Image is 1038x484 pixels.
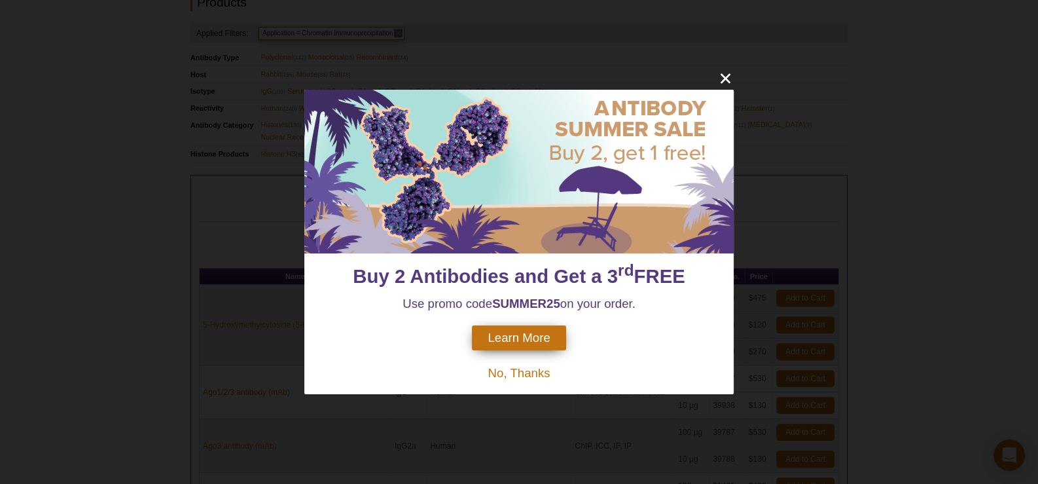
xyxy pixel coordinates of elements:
[492,297,560,310] strong: SUMMER25
[717,70,734,86] button: close
[618,262,634,280] sup: rd
[403,297,635,310] span: Use promo code on your order.
[353,265,685,287] span: Buy 2 Antibodies and Get a 3 FREE
[488,366,550,380] span: No, Thanks
[488,331,550,345] span: Learn More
